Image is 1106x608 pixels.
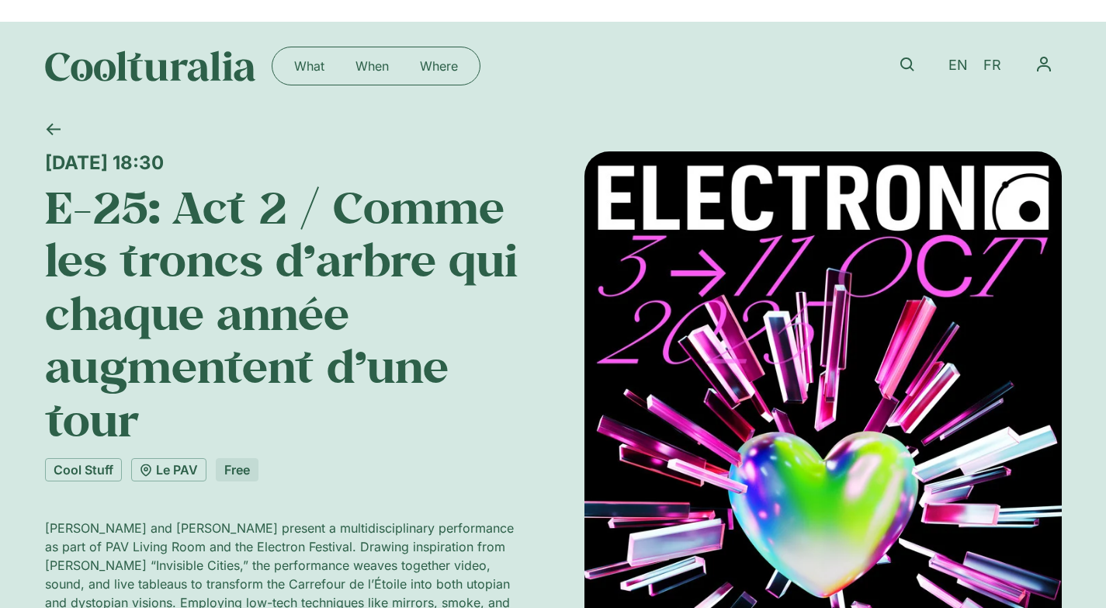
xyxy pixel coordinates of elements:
a: Cool Stuff [45,458,122,481]
nav: Menu [279,54,473,78]
a: Le PAV [131,458,206,481]
div: Free [216,458,258,481]
a: Where [404,54,473,78]
a: When [340,54,404,78]
h1: E-25: Act 2 / Comme les troncs d’arbre qui chaque année augmentent d’une tour [45,180,522,446]
div: [DATE] 18:30 [45,151,522,174]
button: Menu Toggle [1026,47,1062,82]
a: EN [941,54,976,77]
a: FR [976,54,1009,77]
a: What [279,54,340,78]
span: EN [948,57,968,74]
span: FR [983,57,1001,74]
nav: Menu [1026,47,1062,82]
